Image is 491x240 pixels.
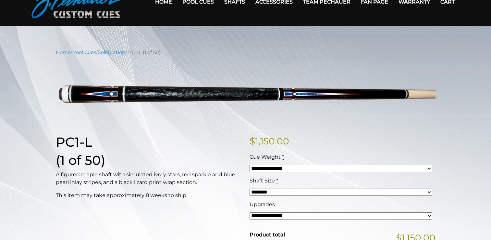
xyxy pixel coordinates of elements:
[56,192,242,199] p: This item may take approximately 8 weeks to ship.
[276,178,278,184] abbr: required
[56,49,436,56] nav: Breadcrumb
[56,134,242,150] h1: PC1-L
[56,61,436,124] img: PC1-L.png
[56,153,242,168] h1: (1 of 50)
[250,154,281,160] span: Cue Weight
[250,178,275,184] span: Shaft Size
[72,49,96,55] a: Pool Cues
[250,136,289,147] bdi: 1,150.00
[250,201,275,207] span: Upgrades
[56,49,71,55] a: Home
[250,232,285,238] span: Product total
[56,171,242,186] p: A figured maple shaft with simulated ivory stars, red sparkle and blue pearl inlay stripes, and a...
[98,49,125,55] a: Celebration
[282,154,284,160] abbr: required
[250,136,255,147] span: $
